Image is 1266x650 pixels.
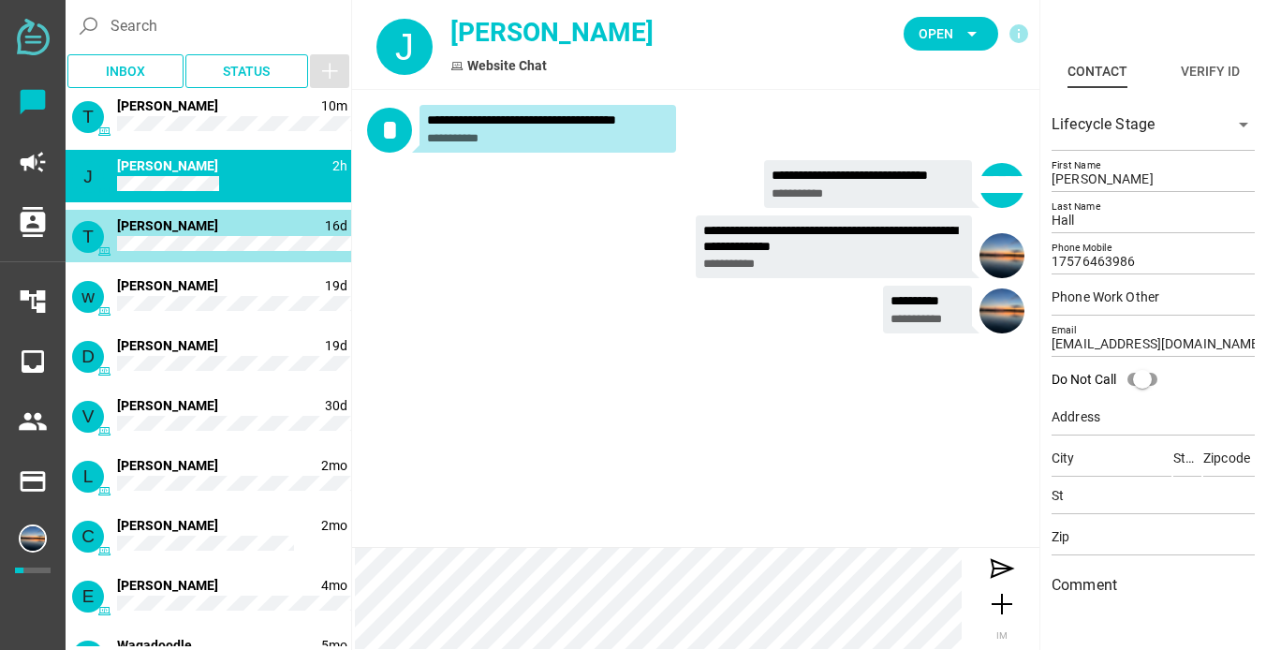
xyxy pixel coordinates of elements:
span: T [82,107,94,126]
div: Do Not Call [1052,361,1169,398]
span: J [83,167,93,186]
span: 1750854637 [321,578,347,593]
input: State [1173,439,1201,477]
span: 1756128807 [321,458,347,473]
i: Website Chat [97,544,111,558]
span: 297618ae23-jQ3Kbv21C4pfWcww9q6U [117,518,218,533]
input: Phone Mobile [1052,237,1255,274]
i: Website Chat [97,424,111,438]
input: St [1052,477,1255,514]
div: Website Chat [450,56,776,76]
i: Website Chat [97,484,111,498]
span: J [395,26,414,67]
i: chat_bubble [18,87,48,117]
span: 2a28c13528-oQ4L6fN5oKfFnVfy9zij [117,278,218,293]
i: inbox [18,347,48,377]
i: arrow_drop_down [961,22,983,45]
img: svg+xml;base64,PD94bWwgdmVyc2lvbj0iMS4wIiBlbmNvZGluZz0iVVRGLTgiPz4KPHN2ZyB2ZXJzaW9uPSIxLjEiIHZpZX... [17,19,50,55]
i: Website Chat [97,604,111,618]
span: D [81,347,95,366]
i: Website Chat [97,364,111,378]
img: 65085ddc79ed996eb642ca09-30.png [979,233,1024,278]
input: City [1052,439,1171,477]
i: Website Chat [97,185,111,199]
input: Phone Work Other [1052,278,1255,316]
span: 2a899b0dda-db65ZBo0nb12WYIEkINp [117,158,218,173]
input: First Name [1052,155,1255,192]
i: contacts [18,207,48,237]
span: 29f00d03dd-cSbPFB0Cw9VFWyYwfsIQ [117,398,218,413]
div: Contact [1067,60,1127,82]
span: 1760543097 [321,98,347,113]
input: Last Name [1052,196,1255,233]
img: 65085ddc79ed996eb642ca09-30.png [19,524,47,553]
i: Website Chat [97,244,111,259]
span: Status [223,60,270,82]
span: T [82,227,94,246]
span: 2a375dead4-1ajwcFWuwnhMdoH38plu [117,218,218,233]
span: 2a288db741-JXw8CUfm6jWhENHVStS6 [117,338,218,353]
i: arrow_drop_down [1232,113,1255,136]
span: w [81,287,95,306]
button: Open [904,17,998,51]
div: [PERSON_NAME] [450,13,776,52]
span: Inbox [106,60,145,82]
img: 65085ddc79ed996eb642ca09-30.png [979,288,1024,333]
span: E [82,586,95,606]
input: Address [1052,398,1255,436]
span: 2848a9bcbe-8W21nzbVu0vnPxhnNvez [117,578,218,593]
i: Website Chat [450,60,464,73]
span: 1760534855 [332,158,347,173]
i: account_tree [18,287,48,317]
input: Email [1052,319,1255,357]
i: Website Chat [97,125,111,139]
span: IM [996,630,1008,641]
span: 1758906533 [325,338,347,353]
span: 1759154855 [325,218,347,233]
i: people [18,406,48,436]
button: Status [185,54,309,88]
span: C [81,526,95,546]
span: 1757963905 [325,398,347,413]
span: 1755911804 [321,518,347,533]
i: Website Chat [97,304,111,318]
span: L [83,466,94,486]
span: 2a8a1cb0da-FZYuSJTY6Z9IgCAcfE2N [117,98,218,113]
div: Do Not Call [1052,370,1116,390]
div: Verify ID [1181,60,1240,82]
button: Inbox [67,54,184,88]
span: 2982dee81b-1T0Jnx7ipTBmJaoLASop [117,458,218,473]
span: Open [919,22,953,45]
span: 1758909902 [325,278,347,293]
i: info [1008,22,1030,45]
input: Zip [1052,518,1255,555]
input: Zipcode [1203,439,1255,477]
span: V [82,406,95,426]
i: payment [18,466,48,496]
i: campaign [18,147,48,177]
